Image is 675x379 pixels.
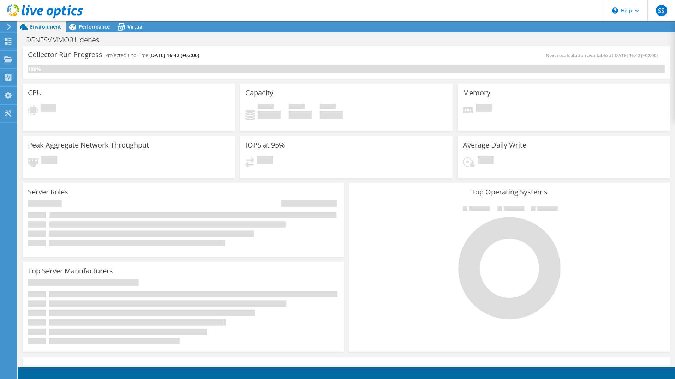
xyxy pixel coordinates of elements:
span: Environment [30,23,61,30]
h3: Server Roles [28,188,68,196]
span: Free [289,104,305,111]
h3: Peak Aggregate Network Throughput [28,141,149,149]
span: Pending [41,104,56,113]
h3: Top Server Manufacturers [28,267,113,275]
h4: 0 GiB [320,111,343,119]
h3: Average Daily Write [463,141,526,149]
span: Performance [79,23,110,30]
span: Total [320,104,336,111]
span: Used [258,104,274,111]
h3: IOPS at 95% [245,141,285,149]
h4: Projected End Time: [105,52,199,59]
span: Pending [41,156,57,166]
h4: 0 GiB [289,111,312,119]
span: Pending [257,156,273,166]
span: Pending [476,104,492,113]
h1: DENESVMMO01_denes [23,36,110,44]
svg: \n [612,7,618,14]
span: Pending [478,156,494,166]
h4: 0 GiB [258,111,281,119]
span: Virtual [127,23,144,30]
span: [DATE] 16:42 (+02:00) [149,52,199,59]
span: SS [656,5,667,16]
span: [DATE] 16:42 (+02:00) [613,52,658,59]
h3: CPU [28,89,42,97]
h3: Capacity [245,89,273,97]
h3: Top Operating Systems [354,188,665,196]
h3: Memory [463,89,490,97]
span: Next recalculation available at [546,52,661,59]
